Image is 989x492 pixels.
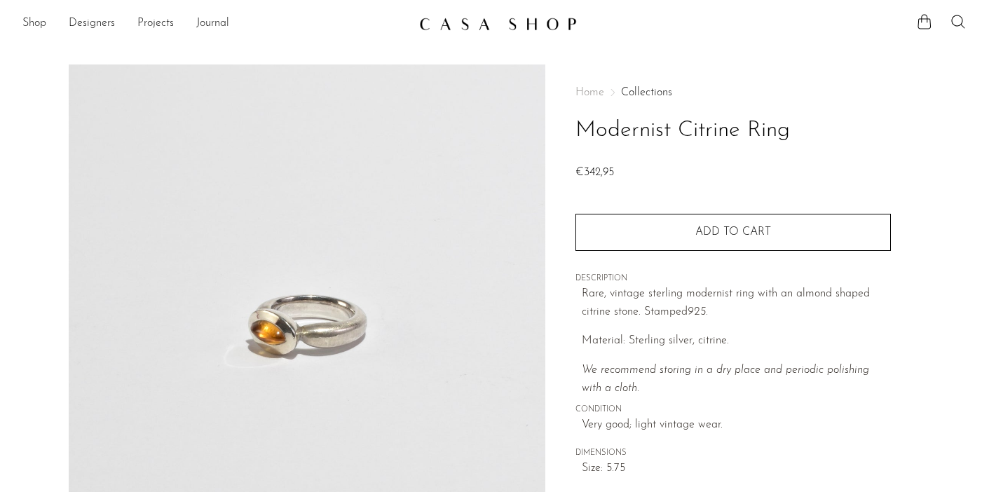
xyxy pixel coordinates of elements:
[575,167,614,178] span: €342,95
[621,87,672,98] a: Collections
[575,447,891,460] span: DIMENSIONS
[575,404,891,416] span: CONDITION
[575,87,604,98] span: Home
[22,12,408,36] nav: Desktop navigation
[137,15,174,33] a: Projects
[22,15,46,33] a: Shop
[582,460,891,478] span: Size: 5.75
[582,332,891,350] p: Material: Sterling silver, citrine.
[688,306,708,317] em: 925.
[575,113,891,149] h1: Modernist Citrine Ring
[582,364,869,394] i: We recommend storing in a dry place and periodic polishing with a cloth.
[575,273,891,285] span: DESCRIPTION
[695,226,771,238] span: Add to cart
[575,214,891,250] button: Add to cart
[196,15,229,33] a: Journal
[69,15,115,33] a: Designers
[22,12,408,36] ul: NEW HEADER MENU
[582,285,891,321] p: Rare, vintage sterling modernist ring with an almond shaped citrine stone. Stamped
[575,87,891,98] nav: Breadcrumbs
[582,416,891,435] span: Very good; light vintage wear.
